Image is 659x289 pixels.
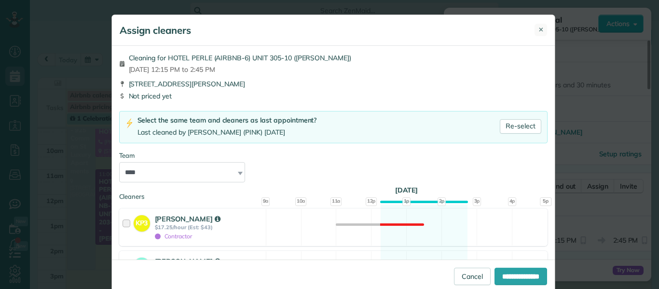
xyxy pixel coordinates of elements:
[137,127,317,138] div: Last cleaned by [PERSON_NAME] (PINK) [DATE]
[155,224,263,231] strong: $17.25/hour (Est: $43)
[125,118,134,128] img: lightning-bolt-icon-94e5364df696ac2de96d3a42b8a9ff6ba979493684c50e6bbbcda72601fa0d29.png
[129,65,352,74] span: [DATE] 12:15 PM to 2:45 PM
[155,214,220,223] strong: [PERSON_NAME]
[129,53,352,63] span: Cleaning for HOTEL PERLE (AIRBNB-6) UNIT 305-10 ([PERSON_NAME])
[155,233,192,240] span: Contractor
[137,115,317,125] div: Select the same team and cleaners as last appointment?
[538,25,544,34] span: ✕
[119,151,548,160] div: Team
[134,215,150,228] strong: KP3
[155,257,220,266] strong: [PERSON_NAME]
[119,91,548,101] div: Not priced yet
[119,192,548,195] div: Cleaners
[500,119,541,134] a: Re-select
[454,268,491,285] a: Cancel
[119,79,548,89] div: [STREET_ADDRESS][PERSON_NAME]
[120,24,191,37] h5: Assign cleaners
